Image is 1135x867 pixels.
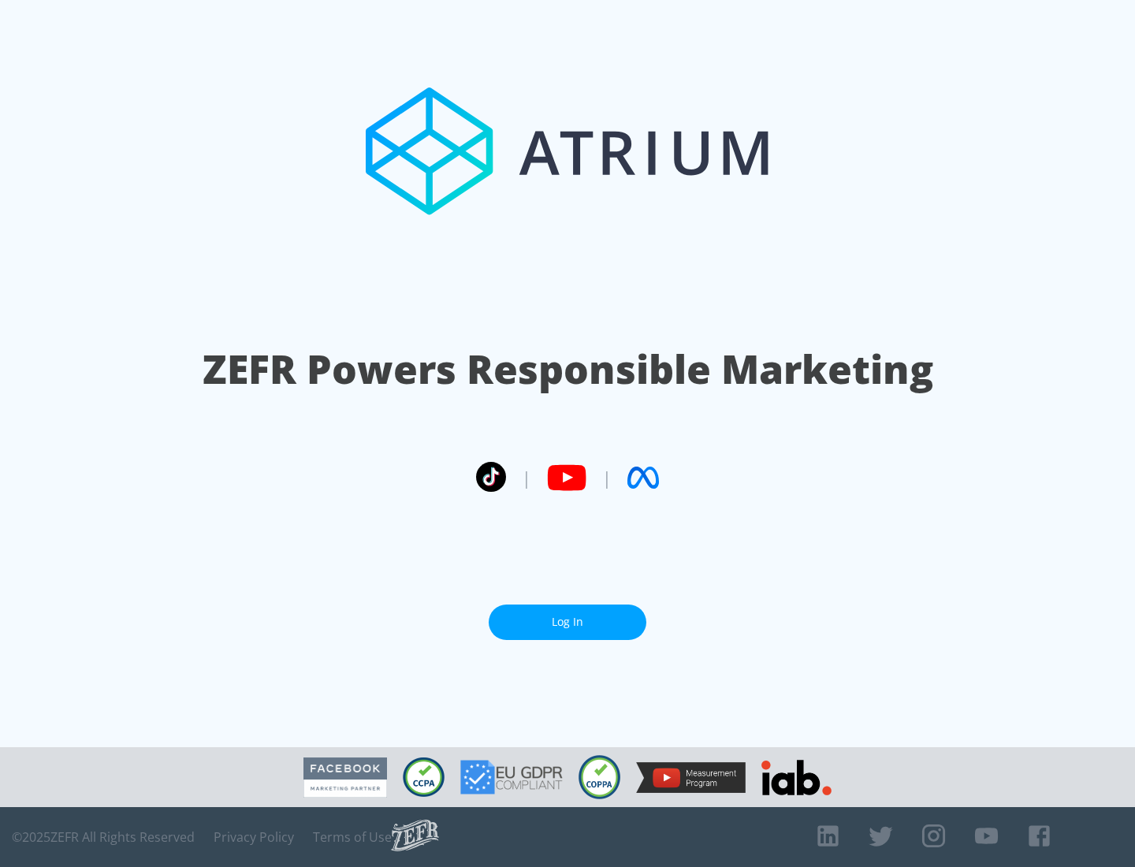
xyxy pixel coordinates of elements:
img: IAB [761,760,832,795]
a: Terms of Use [313,829,392,845]
h1: ZEFR Powers Responsible Marketing [203,342,933,396]
img: Facebook Marketing Partner [303,757,387,798]
img: GDPR Compliant [460,760,563,794]
span: © 2025 ZEFR All Rights Reserved [12,829,195,845]
span: | [522,466,531,489]
img: YouTube Measurement Program [636,762,746,793]
span: | [602,466,612,489]
img: COPPA Compliant [579,755,620,799]
img: CCPA Compliant [403,757,445,797]
a: Privacy Policy [214,829,294,845]
a: Log In [489,605,646,640]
